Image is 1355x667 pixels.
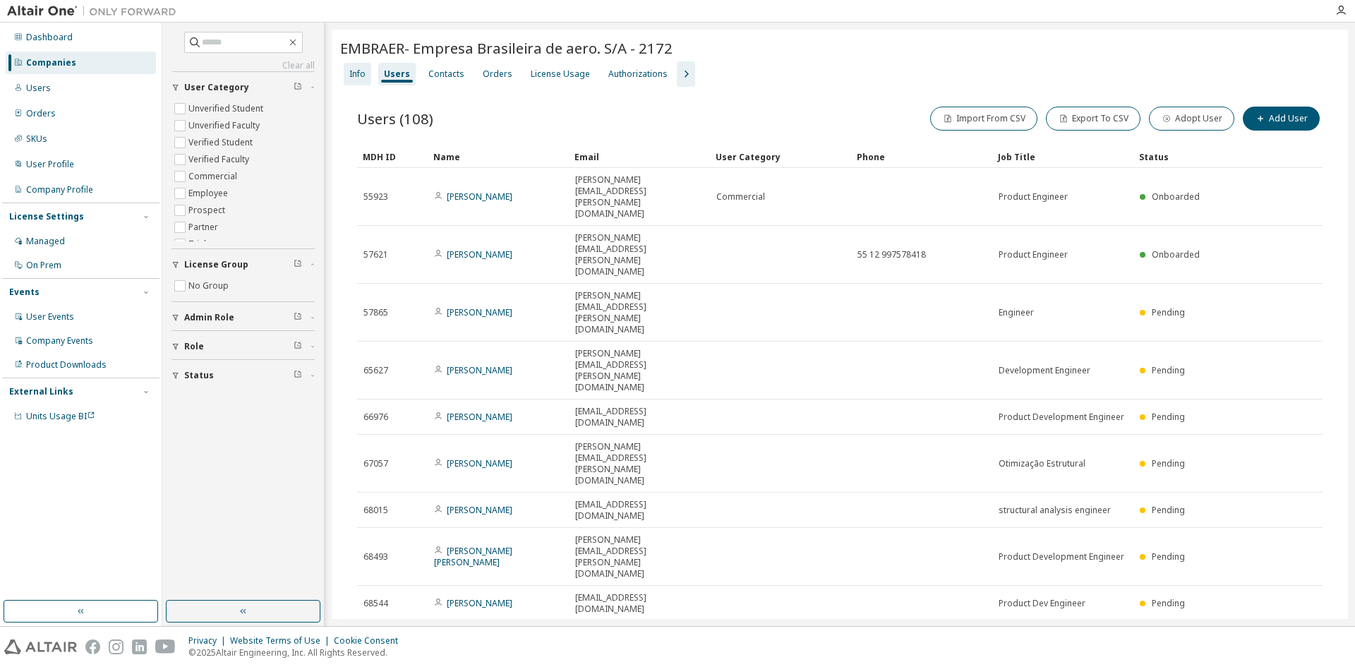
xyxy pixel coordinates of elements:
span: 68544 [363,598,388,609]
span: Clear filter [294,259,302,270]
a: [PERSON_NAME] [447,457,512,469]
div: Phone [857,145,987,168]
span: Pending [1152,597,1185,609]
img: youtube.svg [155,639,176,654]
span: Product Development Engineer [999,551,1124,563]
span: Pending [1152,551,1185,563]
span: Role [184,341,204,352]
div: Orders [26,108,56,119]
div: License Usage [531,68,590,80]
span: 65627 [363,365,388,376]
div: Cookie Consent [334,635,406,647]
span: 68493 [363,551,388,563]
span: License Group [184,259,248,270]
span: [PERSON_NAME][EMAIL_ADDRESS][PERSON_NAME][DOMAIN_NAME] [575,348,704,393]
span: structural analysis engineer [999,505,1111,516]
label: Trial [188,236,209,253]
span: Clear filter [294,341,302,352]
p: © 2025 Altair Engineering, Inc. All Rights Reserved. [188,647,406,659]
div: Orders [483,68,512,80]
span: 55923 [363,191,388,203]
div: Website Terms of Use [230,635,334,647]
a: [PERSON_NAME] [447,364,512,376]
span: [PERSON_NAME][EMAIL_ADDRESS][PERSON_NAME][DOMAIN_NAME] [575,534,704,579]
label: Commercial [188,168,240,185]
span: 67057 [363,458,388,469]
a: [PERSON_NAME] [447,191,512,203]
span: Development Engineer [999,365,1090,376]
span: [EMAIL_ADDRESS][DOMAIN_NAME] [575,592,704,615]
div: Company Profile [26,184,93,196]
div: Managed [26,236,65,247]
div: Companies [26,57,76,68]
a: [PERSON_NAME] [PERSON_NAME] [434,545,512,568]
label: Prospect [188,202,228,219]
span: 55 12 997578418 [857,249,926,260]
span: 66976 [363,411,388,423]
button: Add User [1243,107,1320,131]
span: [PERSON_NAME][EMAIL_ADDRESS][PERSON_NAME][DOMAIN_NAME] [575,290,704,335]
span: Pending [1152,504,1185,516]
div: Users [384,68,410,80]
div: Users [26,83,51,94]
span: 68015 [363,505,388,516]
div: Job Title [998,145,1128,168]
img: altair_logo.svg [4,639,77,654]
button: User Category [171,72,315,103]
button: Admin Role [171,302,315,333]
button: Export To CSV [1046,107,1140,131]
button: Status [171,360,315,391]
label: Verified Student [188,134,255,151]
div: Privacy [188,635,230,647]
span: Otimização Estrutural [999,458,1085,469]
div: Email [574,145,704,168]
div: License Settings [9,211,84,222]
div: User Profile [26,159,74,170]
a: [PERSON_NAME] [447,411,512,423]
span: Product Development Engineer [999,411,1124,423]
label: No Group [188,277,231,294]
div: Name [433,145,563,168]
span: Clear filter [294,370,302,381]
div: Events [9,287,40,298]
a: [PERSON_NAME] [447,248,512,260]
span: Pending [1152,457,1185,469]
div: Status [1139,145,1238,168]
div: SKUs [26,133,47,145]
span: Product Dev Engineer [999,598,1085,609]
div: Info [349,68,366,80]
span: Users (108) [357,109,433,128]
img: facebook.svg [85,639,100,654]
label: Unverified Student [188,100,266,117]
span: Clear filter [294,312,302,323]
span: 57865 [363,307,388,318]
button: Import From CSV [930,107,1037,131]
img: Altair One [7,4,183,18]
span: Product Engineer [999,249,1068,260]
span: Onboarded [1152,248,1200,260]
span: [PERSON_NAME][EMAIL_ADDRESS][PERSON_NAME][DOMAIN_NAME] [575,232,704,277]
span: User Category [184,82,249,93]
div: Company Events [26,335,93,347]
label: Employee [188,185,231,202]
span: Onboarded [1152,191,1200,203]
button: License Group [171,249,315,280]
span: Pending [1152,364,1185,376]
a: [PERSON_NAME] [447,597,512,609]
div: User Category [716,145,845,168]
a: [PERSON_NAME] [447,306,512,318]
label: Unverified Faculty [188,117,263,134]
div: User Events [26,311,74,323]
span: Product Engineer [999,191,1068,203]
span: Units Usage BI [26,410,95,422]
span: EMBRAER- Empresa Brasileira de aero. S/A - 2172 [340,38,673,58]
span: [PERSON_NAME][EMAIL_ADDRESS][PERSON_NAME][DOMAIN_NAME] [575,174,704,220]
span: [EMAIL_ADDRESS][DOMAIN_NAME] [575,499,704,522]
a: [PERSON_NAME] [447,504,512,516]
span: Pending [1152,411,1185,423]
div: Contacts [428,68,464,80]
div: On Prem [26,260,61,271]
span: Commercial [716,191,765,203]
span: Pending [1152,306,1185,318]
span: [EMAIL_ADDRESS][DOMAIN_NAME] [575,406,704,428]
